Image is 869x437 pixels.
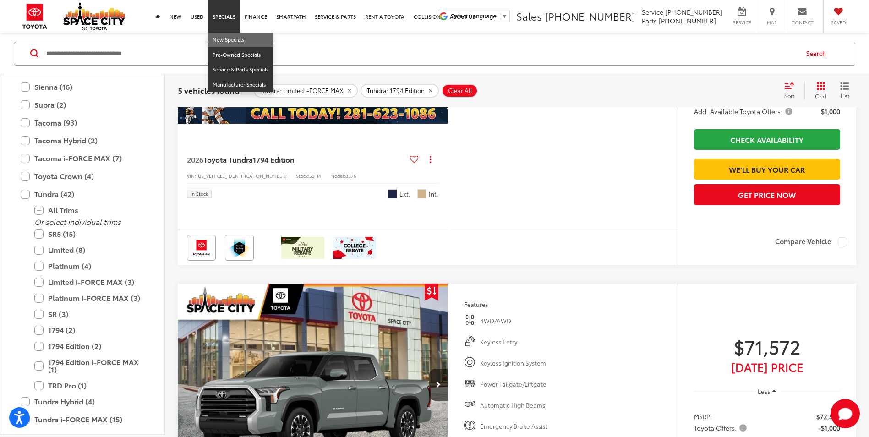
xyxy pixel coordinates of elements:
svg: Start Chat [831,399,860,428]
label: Tundra i-FORCE MAX (15) [21,412,144,428]
span: -$1,000 [818,423,840,432]
span: $72,572 [816,412,840,421]
span: Saved [828,19,848,26]
span: Parts [642,16,657,25]
button: Toyota Offers: [694,423,750,432]
span: [PHONE_NUMBER] [545,9,635,23]
span: Service [642,7,663,16]
label: 1794 Edition i-FORCE MAX (1) [34,355,144,378]
span: MSRP: [694,412,712,421]
span: dropdown dots [430,156,431,163]
label: Tundra (42) [21,186,144,202]
label: TRD Pro (1) [34,378,144,394]
span: Model: [330,172,345,179]
span: [PHONE_NUMBER] [659,16,716,25]
h4: Features [464,301,661,307]
button: remove Tundra: Limited%20i-FORCE%20MAX [254,84,358,98]
span: Ext. [399,190,410,198]
span: Keyless Entry [480,338,661,347]
img: Toyota Safety Sense [227,237,252,259]
span: Automatic High Beams [480,401,661,410]
span: [DATE] Price [694,362,840,371]
label: All Trims [34,202,144,218]
span: 1794 Edition [253,154,295,164]
a: New Specials [208,33,273,48]
span: Blueprint [388,189,397,198]
label: SR5 (15) [34,226,144,242]
label: Compare Vehicle [775,237,847,246]
label: Tacoma Hybrid (2) [21,133,144,149]
span: Grid [815,92,826,100]
label: Toyota Crown (4) [21,169,144,185]
span: Power Tailgate/Liftgate [480,380,661,389]
span: Sales [516,9,542,23]
button: Clear All [442,84,478,98]
label: Platinum i-FORCE MAX (3) [34,290,144,306]
span: Add. Available Toyota Offers: [694,107,794,116]
label: Sienna (16) [21,79,144,95]
a: Manufacturer Specials [208,77,273,92]
label: Limited (8) [34,242,144,258]
img: /static/brand-toyota/National_Assets/toyota-military-rebate.jpeg?height=48 [281,237,324,259]
span: Select Language [451,13,497,20]
a: Check Availability [694,129,840,150]
label: Tacoma (93) [21,115,144,131]
span: Contact [792,19,813,26]
label: SR (3) [34,306,144,322]
span: Service [732,19,752,26]
i: Or select individual trims [34,217,121,227]
span: Less [758,387,770,395]
span: 5 vehicles found [178,85,240,96]
span: Toyota Tundra [203,154,253,164]
a: Service & Parts Specials [208,62,273,77]
span: 53114 [309,172,321,179]
span: ▼ [502,13,508,20]
span: Int. [429,190,438,198]
input: Search by Make, Model, or Keyword [45,43,798,65]
label: Supra (2) [21,97,144,113]
span: $71,572 [694,335,840,358]
button: Toggle Chat Window [831,399,860,428]
span: Tundra: 1794 Edition [367,87,425,94]
label: Tundra Hybrid (4) [21,394,144,410]
button: Grid View [804,82,833,100]
span: $1,000 [821,107,840,116]
button: Next image [429,369,448,401]
span: Clear All [448,87,472,94]
a: 2026Toyota Tundra1794 Edition [187,154,406,164]
span: Stock: [296,172,309,179]
span: [US_VEHICLE_IDENTIFICATION_NUMBER] [196,172,287,179]
label: Tacoma i-FORCE MAX (7) [21,151,144,167]
span: [PHONE_NUMBER] [665,7,722,16]
span: 4WD/AWD [480,317,661,326]
span: Toyota Offers: [694,423,749,432]
button: Search [798,42,839,65]
span: Emergency Brake Assist [480,422,661,431]
img: Toyota Care [189,237,214,259]
img: Space City Toyota [63,2,125,30]
span: Sort [784,92,794,99]
button: List View [833,82,856,100]
label: 1794 Edition (2) [34,339,144,355]
a: We'll Buy Your Car [694,159,840,180]
button: Less [754,383,781,399]
label: 1794 (2) [34,322,144,339]
button: Add. Available Toyota Offers: [694,107,796,116]
img: /static/brand-toyota/National_Assets/toyota-college-grad.jpeg?height=48 [333,237,376,259]
label: Platinum (4) [34,258,144,274]
span: 8376 [345,172,356,179]
a: Pre-Owned Specials [208,48,273,63]
span: Keyless Ignition System [480,359,661,368]
button: Actions [422,151,438,167]
button: Select sort value [780,82,804,100]
span: 2026 [187,154,203,164]
span: VIN: [187,172,196,179]
label: Limited i-FORCE MAX (3) [34,274,144,290]
button: Get Price Now [694,184,840,205]
span: Map [762,19,782,26]
span: Tundra: Limited i-FORCE MAX [260,87,344,94]
span: Get Price Drop Alert [425,284,438,301]
span: Saddle Tan Leather-Trimmed [417,189,426,198]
